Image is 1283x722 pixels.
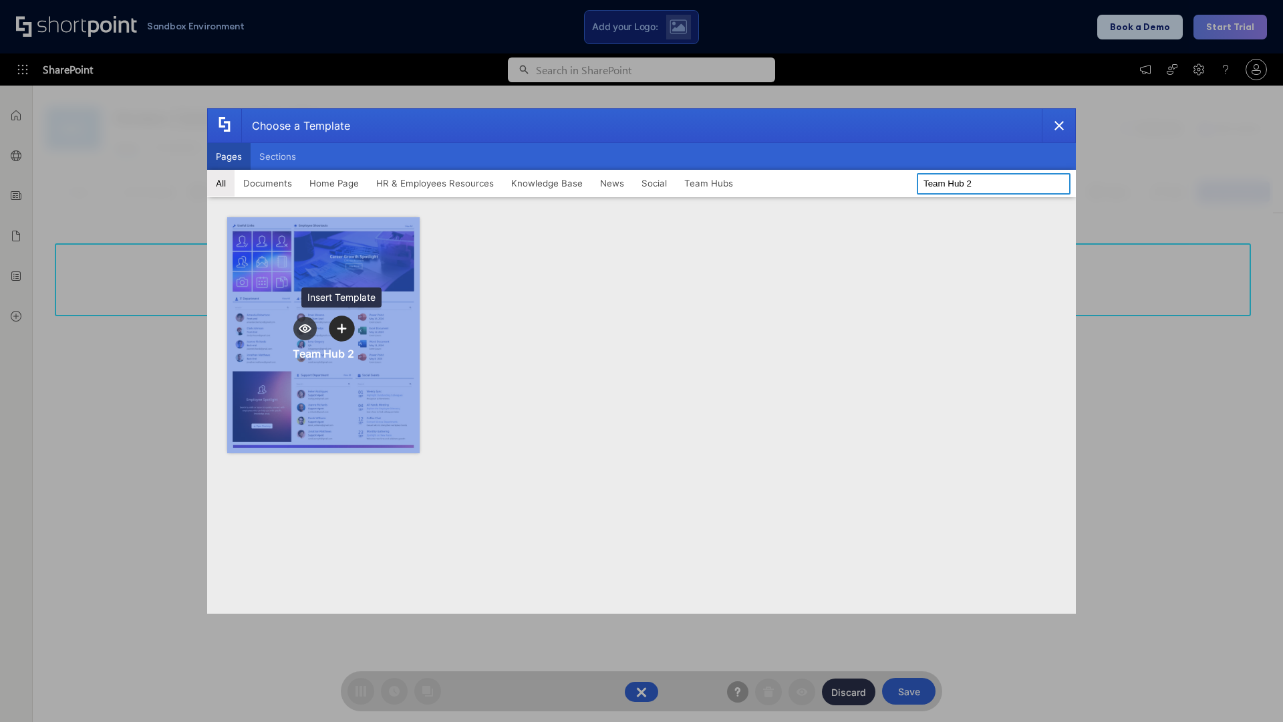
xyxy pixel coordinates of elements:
[301,170,368,197] button: Home Page
[293,347,354,360] div: Team Hub 2
[235,170,301,197] button: Documents
[207,143,251,170] button: Pages
[207,108,1076,614] div: template selector
[591,170,633,197] button: News
[251,143,305,170] button: Sections
[633,170,676,197] button: Social
[241,109,350,142] div: Choose a Template
[1216,658,1283,722] iframe: Chat Widget
[917,173,1071,195] input: Search
[503,170,591,197] button: Knowledge Base
[676,170,742,197] button: Team Hubs
[368,170,503,197] button: HR & Employees Resources
[207,170,235,197] button: All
